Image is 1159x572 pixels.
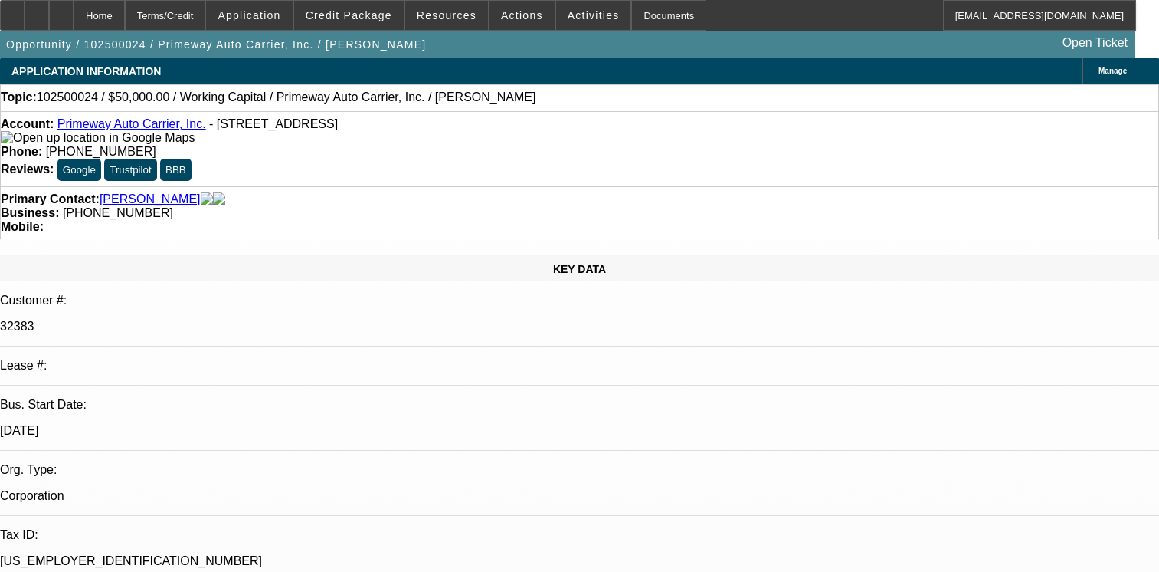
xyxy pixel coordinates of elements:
a: [PERSON_NAME] [100,192,201,206]
button: Credit Package [294,1,404,30]
span: Activities [568,9,620,21]
strong: Mobile: [1,220,44,233]
strong: Primary Contact: [1,192,100,206]
span: Application [218,9,280,21]
a: View Google Maps [1,131,195,144]
span: Credit Package [306,9,392,21]
span: Opportunity / 102500024 / Primeway Auto Carrier, Inc. / [PERSON_NAME] [6,38,426,51]
img: facebook-icon.png [201,192,213,206]
span: Actions [501,9,543,21]
span: APPLICATION INFORMATION [11,65,161,77]
button: BBB [160,159,192,181]
img: linkedin-icon.png [213,192,225,206]
a: Open Ticket [1056,30,1134,56]
span: Manage [1098,67,1127,75]
button: Resources [405,1,488,30]
button: Google [57,159,101,181]
button: Trustpilot [104,159,156,181]
img: Open up location in Google Maps [1,131,195,145]
button: Activities [556,1,631,30]
span: KEY DATA [553,263,606,275]
button: Application [206,1,292,30]
span: [PHONE_NUMBER] [63,206,173,219]
strong: Phone: [1,145,42,158]
strong: Account: [1,117,54,130]
a: Primeway Auto Carrier, Inc. [57,117,206,130]
strong: Topic: [1,90,37,104]
span: [PHONE_NUMBER] [46,145,156,158]
span: Resources [417,9,476,21]
span: 102500024 / $50,000.00 / Working Capital / Primeway Auto Carrier, Inc. / [PERSON_NAME] [37,90,536,104]
strong: Reviews: [1,163,54,176]
span: - [STREET_ADDRESS] [209,117,338,130]
button: Actions [489,1,555,30]
strong: Business: [1,206,59,219]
